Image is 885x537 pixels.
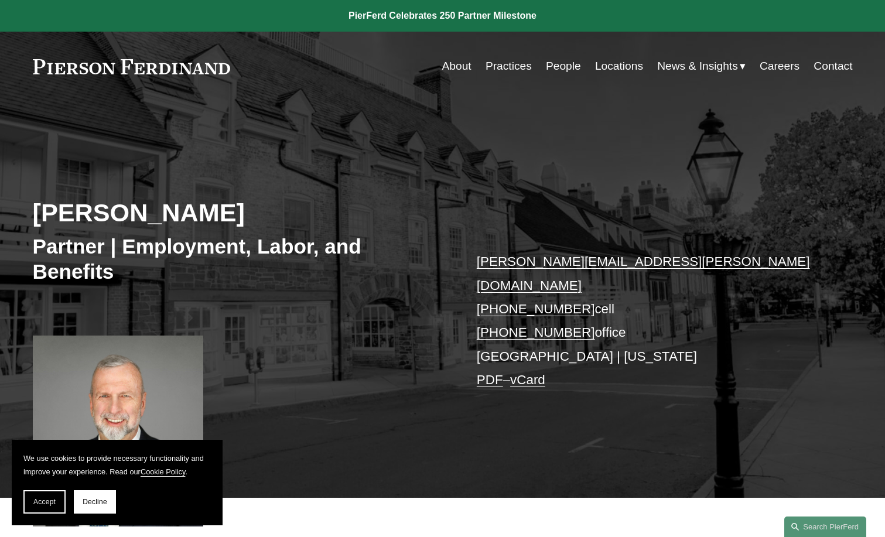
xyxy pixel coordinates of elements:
[12,440,223,525] section: Cookie banner
[23,452,211,478] p: We use cookies to provide necessary functionality and improve your experience. Read our .
[477,250,818,392] p: cell office [GEOGRAPHIC_DATA] | [US_STATE] –
[814,55,852,77] a: Contact
[141,467,186,476] a: Cookie Policy
[477,325,595,340] a: [PHONE_NUMBER]
[477,254,810,292] a: [PERSON_NAME][EMAIL_ADDRESS][PERSON_NAME][DOMAIN_NAME]
[83,498,107,506] span: Decline
[477,372,503,387] a: PDF
[477,302,595,316] a: [PHONE_NUMBER]
[546,55,581,77] a: People
[510,372,545,387] a: vCard
[33,234,443,285] h3: Partner | Employment, Labor, and Benefits
[486,55,532,77] a: Practices
[657,56,738,77] span: News & Insights
[23,490,66,514] button: Accept
[442,55,471,77] a: About
[784,517,866,537] a: Search this site
[595,55,643,77] a: Locations
[74,490,116,514] button: Decline
[760,55,799,77] a: Careers
[657,55,746,77] a: folder dropdown
[33,498,56,506] span: Accept
[33,197,443,228] h2: [PERSON_NAME]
